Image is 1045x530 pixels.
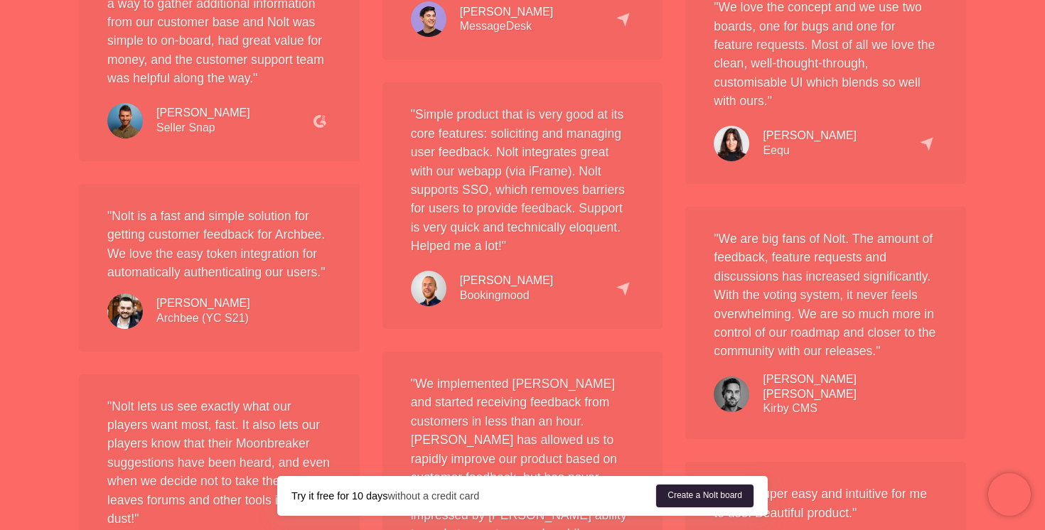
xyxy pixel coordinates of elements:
[79,184,360,352] div: " Nolt is a fast and simple solution for getting customer feedback for Archbee. We love the easy ...
[714,126,749,161] img: testimonial-avida.9237efe1a7.jpg
[291,490,387,502] strong: Try it free for 10 days
[763,129,857,158] div: Eequ
[616,281,631,296] img: capterra.78f6e3bf33.png
[616,12,631,27] img: capterra.78f6e3bf33.png
[411,271,446,306] img: testimonial-wouter.8104910475.jpg
[988,473,1031,516] iframe: Chatra live chat
[312,114,327,129] img: g2.cb6f757962.png
[411,1,446,37] img: testimonial-josh.827cc021f2.jpg
[714,377,749,412] img: testimonial-bastian.e7fe6e24a1.jpg
[291,489,656,503] div: without a credit card
[460,5,554,20] div: [PERSON_NAME]
[656,485,754,507] a: Create a Nolt board
[919,136,934,151] img: capterra.78f6e3bf33.png
[460,274,554,303] div: Bookingmood
[763,372,938,402] div: [PERSON_NAME] [PERSON_NAME]
[411,105,635,255] p: "Simple product that is very good at its core features: soliciting and managing user feedback. No...
[107,293,143,329] img: testimonial-dragos.5ba1ec0a09.jpg
[460,5,554,35] div: MessageDesk
[156,296,250,311] div: [PERSON_NAME]
[763,372,938,416] div: Kirby CMS
[156,106,250,136] div: Seller Snap
[107,103,143,139] img: testimonial-adrian.deb30e08c6.jpg
[156,106,250,121] div: [PERSON_NAME]
[763,129,857,144] div: [PERSON_NAME]
[156,296,250,326] div: Archbee (YC S21)
[685,207,966,439] div: " We are big fans of Nolt. The amount of feedback, feature requests and discussions has increased...
[460,274,554,288] div: [PERSON_NAME]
